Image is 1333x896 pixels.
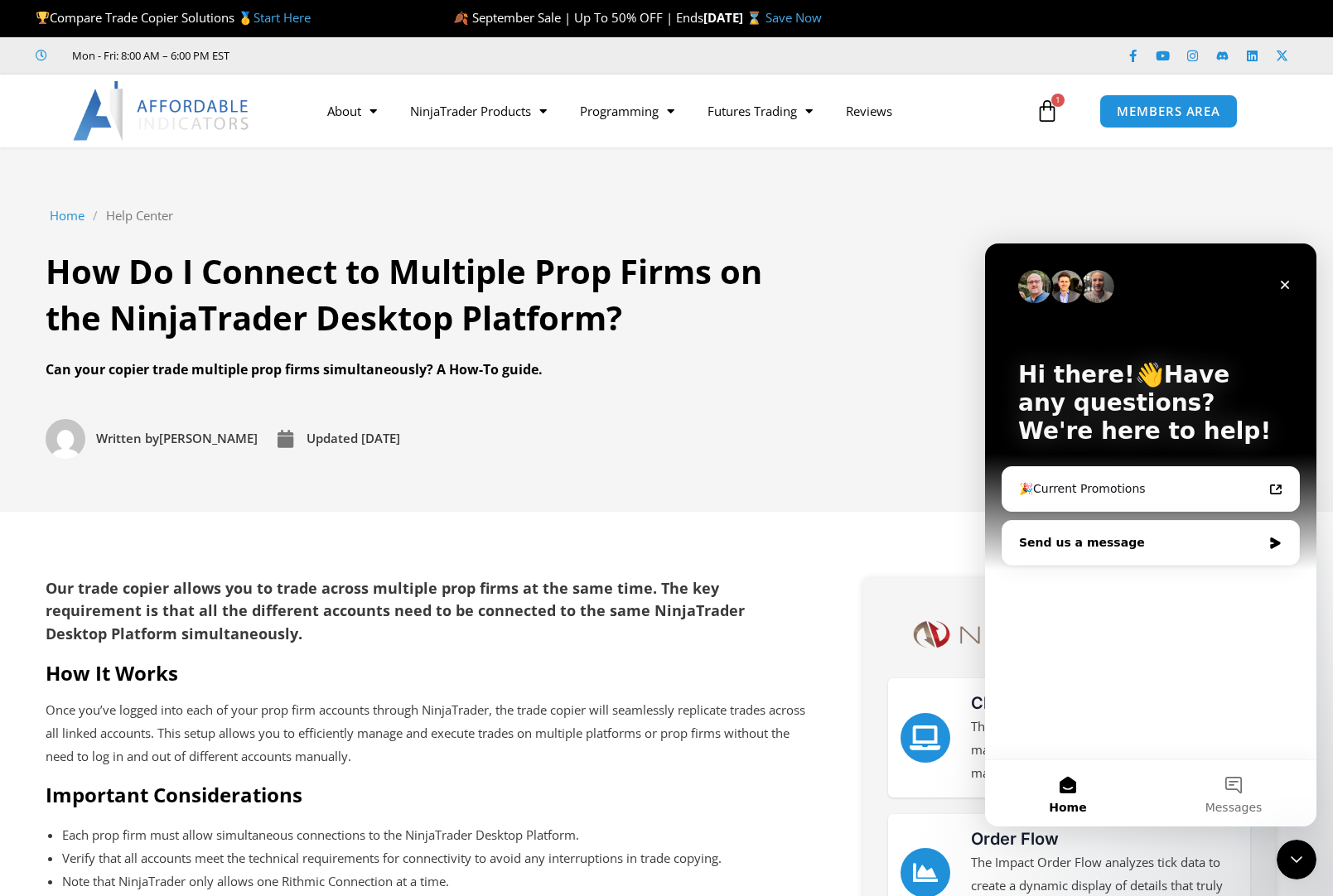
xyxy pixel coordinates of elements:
strong: [DATE] ⌛ [703,9,766,26]
a: Order Flow [971,829,1059,849]
h1: How Do I Connect to Multiple Prop Firms on the NinjaTrader Desktop Platform? [46,248,808,341]
iframe: Customer reviews powered by Trustpilot [253,47,501,64]
img: LogoAI | Affordable Indicators – NinjaTrader [73,81,251,141]
span: MEMBERS AREA [1117,105,1220,118]
a: About [311,92,394,130]
a: Home [50,205,85,228]
nav: Menu [311,92,1031,130]
img: Picture of Joel Wyse [46,419,85,459]
p: Once you’ve logged into each of your prop firm accounts through NinjaTrader, the trade copier wil... [46,699,805,768]
span: [PERSON_NAME] [92,427,258,450]
span: Compare Trade Copier Solutions 🥇 [36,9,311,26]
a: Futures Trading [691,92,829,130]
a: Help Center [106,205,173,228]
span: Written by [96,430,159,446]
span: 🍂 September Sale | Up To 50% OFF | Ends [453,9,703,26]
a: Start Here [254,9,311,26]
li: Verify that all accounts meet the technical requirements for connectivity to avoid any interrupti... [62,847,789,870]
a: Chart Trader [901,713,950,763]
span: 1 [1051,94,1065,107]
a: 1 [1011,87,1084,135]
a: Programming [563,92,691,130]
a: Reviews [829,92,909,130]
div: Can your copier trade multiple prop firms simultaneously? A How-To guide. [46,358,808,383]
a: Save Now [766,9,822,26]
a: NinjaTrader Products [394,92,563,130]
a: Chart Trader [971,693,1071,713]
h2: Important Considerations [46,782,805,807]
strong: Our trade copier allows you to trade across multiple prop firms at the same time. The key require... [46,578,745,644]
span: / [93,205,98,228]
time: [DATE] [361,430,400,446]
a: MEMBERS AREA [1099,94,1238,128]
span: Mon - Fri: 8:00 AM – 6:00 PM EST [68,46,229,65]
iframe: Intercom live chat [1277,840,1316,879]
img: 🏆 [36,12,49,24]
img: NinjaTrader Logo | Affordable Indicators – NinjaTrader [906,607,1231,654]
li: Note that NinjaTrader only allows one Rithmic Connection at a time. [62,870,789,894]
p: The Enhanced Chart Trader makes it easy to manage trades in a Chart window by solving many common... [971,715,1238,785]
h2: How It Works [46,660,805,686]
li: Each prop firm must allow simultaneous connections to the NinjaTrader Desktop Platform. [62,824,789,847]
iframe: Intercom live chat [985,243,1316,826]
span: Updated [307,430,358,446]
